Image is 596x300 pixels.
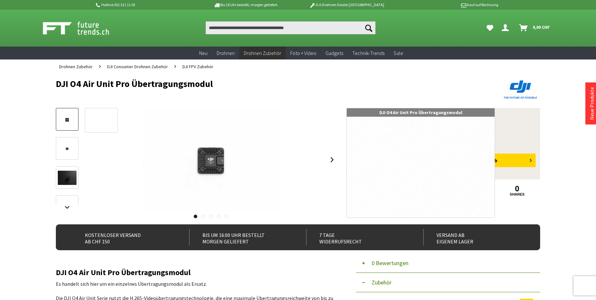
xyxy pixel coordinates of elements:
span: 0,00 CHF [533,22,550,32]
h1: DJI O4 Air Unit Pro Übertragungsmodul [56,79,443,89]
span: Sale [394,50,403,56]
div: 7 Tage Widerrufsrecht [306,229,409,245]
span: Technik-Trends [352,50,385,56]
a: Dein Konto [499,21,514,34]
div: Bis um 16:00 Uhr bestellt Morgen geliefert [189,229,292,245]
img: DJI [501,79,540,100]
a: Meine Favoriten [483,21,497,34]
a: Drohnen Zubehör [239,47,286,60]
span: Drohnen Zubehör [244,50,281,56]
p: Hotline 032 511 11 03 [95,1,195,9]
a: DJI Consumer Drohnen Zubehör [104,59,171,74]
input: Produkt, Marke, Kategorie, EAN, Artikelnummer… [206,21,375,34]
p: Es handelt sich hier um ein einzelnes Übertragungsmodul als Ersatz. [56,280,337,288]
img: Shop Futuretrends - zur Startseite wechseln [43,20,123,36]
span: Drohnen [217,50,235,56]
a: Gadgets [321,47,348,60]
a: Drohnen Zubehör [56,59,96,74]
a: shares [495,192,540,197]
a: Technik-Trends [348,47,389,60]
span: Foto + Video [290,50,316,56]
a: Neue Produkte [589,87,595,120]
button: Suchen [362,21,375,34]
a: Sale [389,47,408,60]
p: Bis 16 Uhr bestellt, morgen geliefert. [195,1,296,9]
span: DJI Consumer Drohnen Zubehör [107,64,168,70]
p: DJI Drohnen Dealer [GEOGRAPHIC_DATA] [296,1,397,9]
button: Zubehör [356,273,540,292]
a: Neu [195,47,212,60]
p: Kauf auf Rechnung [397,1,498,9]
a: DJI FPV Zubehör [179,59,217,74]
div: Kostenloser Versand ab CHF 150 [72,229,175,245]
div: Versand ab eigenem Lager [423,229,526,245]
img: Vorschau: DJI O4 Air Unit Pro Übertragungsmodul [58,112,77,127]
h2: DJI O4 Air Unit Pro Übertragungsmodul [56,268,337,277]
span: DJI O4 Air Unit Pro Übertragungsmodul [379,110,462,115]
img: DJI O4 Air Unit Pro Übertragungsmodul [142,108,280,211]
span: Gadgets [325,50,343,56]
span: Drohnen Zubehör [59,64,93,70]
a: 0 [495,185,540,192]
button: 0 Bewertungen [356,253,540,273]
a: Warenkorb [517,21,553,34]
a: Drohnen [212,47,239,60]
span: Neu [199,50,208,56]
a: Foto + Video [286,47,321,60]
span: DJI FPV Zubehör [182,64,213,70]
